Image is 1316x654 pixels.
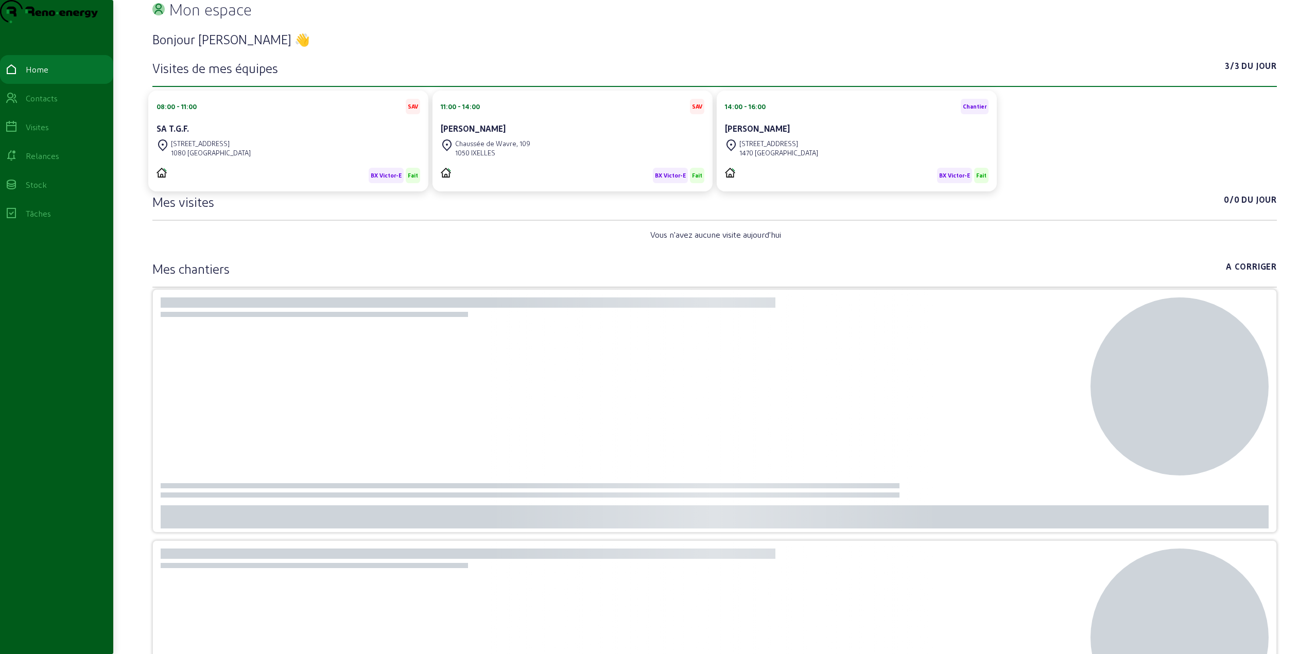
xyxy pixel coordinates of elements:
span: 0/0 [1224,193,1239,210]
span: Fait [976,172,986,179]
span: Du jour [1241,193,1277,210]
div: Relances [26,150,59,162]
span: Vous n'avez aucune visite aujourd'hui [650,228,781,241]
span: Du jour [1241,60,1277,76]
span: Fait [408,172,418,179]
div: 11:00 - 14:00 [441,102,480,111]
div: Tâches [26,207,51,220]
img: PVELEC [441,168,451,178]
div: Stock [26,179,47,191]
div: 08:00 - 11:00 [157,102,197,111]
span: BX Victor-E [655,172,686,179]
span: Fait [692,172,702,179]
span: SAV [408,103,418,110]
h3: Mes visites [152,193,214,210]
div: 1470 [GEOGRAPHIC_DATA] [739,148,818,157]
div: [STREET_ADDRESS] [739,139,818,148]
img: PVELEC [725,168,735,178]
h3: Bonjour [PERSON_NAME] 👋 [152,31,1277,47]
div: Home [26,63,48,76]
span: A corriger [1226,260,1277,277]
img: PVELEC [157,168,167,178]
span: SAV [692,103,702,110]
cam-card-title: [PERSON_NAME] [441,123,506,133]
cam-card-title: SA T.G.F. [157,123,189,133]
cam-card-title: [PERSON_NAME] [725,123,790,133]
div: Chaussée de Wavre, 109 [455,139,530,148]
span: Chantier [963,103,986,110]
div: 1080 [GEOGRAPHIC_DATA] [171,148,251,157]
div: 14:00 - 16:00 [725,102,766,111]
div: Visites [26,121,49,133]
h3: Visites de mes équipes [152,60,278,76]
div: Contacts [26,92,58,104]
div: 1050 IXELLES [455,148,530,157]
span: BX Victor-E [939,172,970,179]
span: BX Victor-E [371,172,402,179]
h3: Mes chantiers [152,260,230,277]
div: [STREET_ADDRESS] [171,139,251,148]
span: 3/3 [1225,60,1239,76]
